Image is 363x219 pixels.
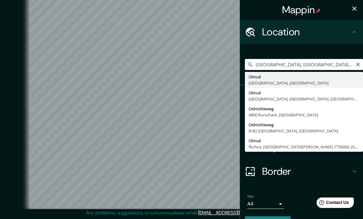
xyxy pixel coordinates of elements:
a: [EMAIL_ADDRESS][DOMAIN_NAME] [198,209,274,216]
h4: Location [262,26,351,38]
div: Olmué [249,138,359,144]
div: Border [240,159,363,184]
h4: Layout [262,141,351,153]
p: Any problems, suggestions, or concerns please email . [86,209,275,217]
div: [GEOGRAPHIC_DATA], [GEOGRAPHIC_DATA] [249,80,359,86]
div: Oelmühleweg [249,122,359,128]
div: Oelmühleweg [249,106,359,112]
div: [GEOGRAPHIC_DATA], [GEOGRAPHIC_DATA], [GEOGRAPHIC_DATA] [249,96,359,102]
div: Pins [240,85,363,110]
div: 8182 [GEOGRAPHIC_DATA], [GEOGRAPHIC_DATA] [249,128,359,134]
div: Style [240,110,363,135]
iframe: Help widget launcher [308,195,356,212]
div: A4 [247,199,284,209]
div: Olmué [249,74,359,80]
div: Layout [240,135,363,159]
div: Ñuñoa, [GEOGRAPHIC_DATA][PERSON_NAME] 7750000, [GEOGRAPHIC_DATA] [249,144,359,150]
h4: Border [262,165,351,178]
label: Size [247,194,254,199]
div: 9400 Rorschach, [GEOGRAPHIC_DATA] [249,112,359,118]
button: Clear [356,61,361,67]
h4: Mappin [282,4,321,16]
input: Pick your city or area [245,59,363,70]
div: Location [240,20,363,44]
img: pin-icon.png [316,8,321,13]
div: Olmué [249,90,359,96]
